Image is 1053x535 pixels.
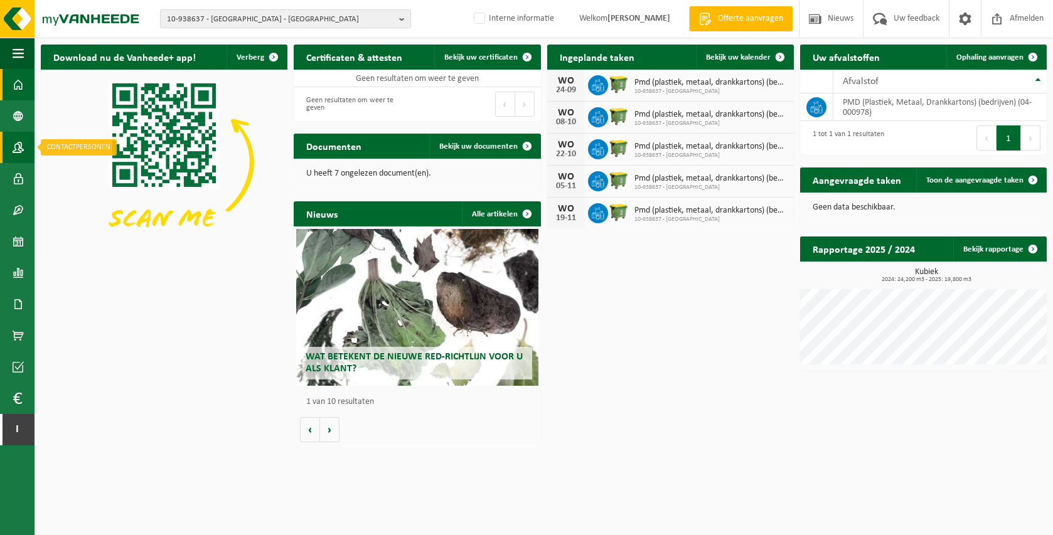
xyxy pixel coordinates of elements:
div: WO [553,140,579,150]
span: 10-938637 - [GEOGRAPHIC_DATA] [634,88,788,95]
div: 05-11 [553,182,579,191]
button: Previous [495,92,515,117]
img: WB-1100-HPE-GN-50 [608,73,629,95]
h2: Documenten [294,134,374,158]
h2: Certificaten & attesten [294,45,415,69]
div: 24-09 [553,86,579,95]
span: 10-938637 - [GEOGRAPHIC_DATA] [634,152,788,159]
span: Pmd (plastiek, metaal, drankkartons) (bedrijven) [634,78,788,88]
td: Geen resultaten om weer te geven [294,70,540,87]
div: WO [553,172,579,182]
span: 10-938637 - [GEOGRAPHIC_DATA] [634,216,788,223]
a: Bekijk uw certificaten [434,45,540,70]
img: WB-1100-HPE-GN-50 [608,201,629,223]
div: Geen resultaten om weer te geven [300,90,411,118]
img: WB-1100-HPE-GN-50 [608,169,629,191]
p: 1 van 10 resultaten [306,398,534,406]
span: Pmd (plastiek, metaal, drankkartons) (bedrijven) [634,110,788,120]
button: Next [1021,125,1040,151]
span: Afvalstof [843,77,879,87]
label: Interne informatie [471,9,554,28]
img: Download de VHEPlus App [41,70,287,255]
span: Ophaling aanvragen [956,53,1024,61]
td: PMD (Plastiek, Metaal, Drankkartons) (bedrijven) (04-000978) [833,93,1047,121]
img: WB-1100-HPE-GN-50 [608,137,629,159]
span: Verberg [237,53,264,61]
h2: Ingeplande taken [547,45,647,69]
span: 2024: 24,200 m3 - 2025: 19,800 m3 [806,277,1047,283]
h2: Download nu de Vanheede+ app! [41,45,208,69]
div: WO [553,108,579,118]
span: I [13,414,22,445]
span: Wat betekent de nieuwe RED-richtlijn voor u als klant? [306,352,523,374]
a: Alle artikelen [462,201,540,226]
button: 10-938637 - [GEOGRAPHIC_DATA] - [GEOGRAPHIC_DATA] [160,9,411,28]
span: 10-938637 - [GEOGRAPHIC_DATA] - [GEOGRAPHIC_DATA] [167,10,394,29]
h3: Kubiek [806,268,1047,283]
a: Bekijk rapportage [953,236,1045,262]
button: Vorige [300,417,320,442]
div: 1 tot 1 van 1 resultaten [806,124,884,152]
span: Bekijk uw kalender [706,53,771,61]
span: Pmd (plastiek, metaal, drankkartons) (bedrijven) [634,174,788,184]
span: Pmd (plastiek, metaal, drankkartons) (bedrijven) [634,142,788,152]
a: Wat betekent de nieuwe RED-richtlijn voor u als klant? [296,229,538,386]
span: Bekijk uw certificaten [444,53,518,61]
button: Verberg [227,45,286,70]
span: Toon de aangevraagde taken [926,176,1024,184]
h2: Aangevraagde taken [800,167,914,192]
div: 08-10 [553,118,579,127]
div: WO [553,204,579,214]
h2: Rapportage 2025 / 2024 [800,236,927,261]
div: WO [553,76,579,86]
strong: [PERSON_NAME] [607,14,670,23]
h2: Nieuws [294,201,350,226]
span: Bekijk uw documenten [439,142,518,151]
span: Offerte aanvragen [715,13,786,25]
a: Ophaling aanvragen [946,45,1045,70]
div: 19-11 [553,214,579,223]
a: Bekijk uw documenten [429,134,540,159]
span: 10-938637 - [GEOGRAPHIC_DATA] [634,120,788,127]
span: Pmd (plastiek, metaal, drankkartons) (bedrijven) [634,206,788,216]
span: 10-938637 - [GEOGRAPHIC_DATA] [634,184,788,191]
h2: Uw afvalstoffen [800,45,892,69]
button: Next [515,92,535,117]
img: WB-1100-HPE-GN-50 [608,105,629,127]
a: Offerte aanvragen [689,6,793,31]
button: Previous [976,125,997,151]
a: Bekijk uw kalender [696,45,793,70]
p: U heeft 7 ongelezen document(en). [306,169,528,178]
div: 22-10 [553,150,579,159]
button: 1 [997,125,1021,151]
a: Toon de aangevraagde taken [916,167,1045,193]
button: Volgende [320,417,339,442]
p: Geen data beschikbaar. [813,203,1034,212]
